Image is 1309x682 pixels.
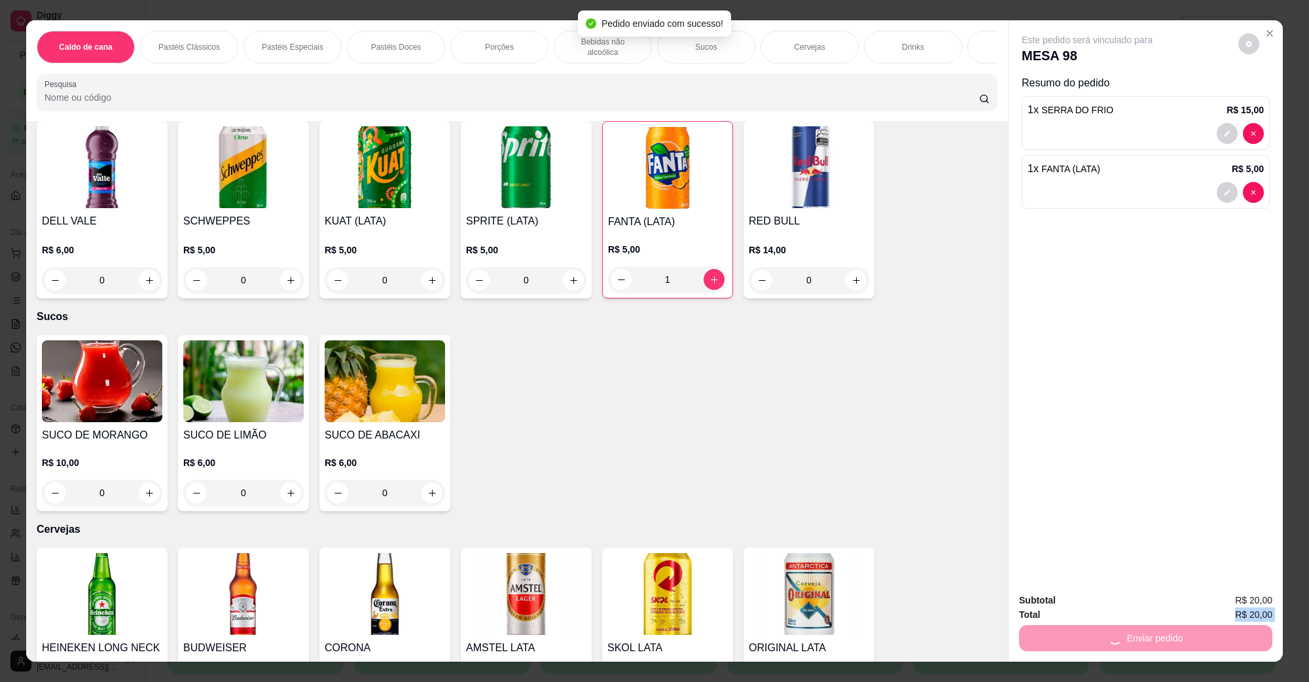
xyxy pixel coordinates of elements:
strong: Subtotal [1019,595,1056,605]
img: product-image [183,340,304,422]
h4: KUAT (LATA) [325,213,445,229]
p: Bebidas não alcoólica [565,37,641,58]
img: product-image [183,126,304,208]
h4: SUCO DE ABACAXI [325,427,445,443]
h4: DELL VALE [42,213,162,229]
p: Pastéis Doces [371,42,421,52]
input: Pesquisa [45,91,979,104]
button: decrease-product-quantity [327,270,348,291]
img: product-image [42,553,162,635]
button: increase-product-quantity [563,270,584,291]
span: SERRA DO FRIO [1041,105,1113,115]
p: R$ 6,00 [325,456,445,469]
p: R$ 14,00 [749,243,869,257]
p: R$ 6,00 [42,243,162,257]
button: increase-product-quantity [704,269,725,290]
h4: SKOL LATA [607,640,728,656]
p: R$ 10,00 [42,456,162,469]
span: Pedido enviado com sucesso! [601,18,723,29]
h4: FANTA (LATA) [608,214,727,230]
button: increase-product-quantity [421,482,442,503]
h4: SCHWEPPES [183,213,304,229]
h4: SPRITE (LATA) [466,213,586,229]
button: decrease-product-quantity [1217,182,1238,203]
img: product-image [325,553,445,635]
button: increase-product-quantity [139,270,160,291]
p: R$ 5,00 [608,243,727,256]
h4: AMSTEL LATA [466,640,586,656]
span: R$ 20,00 [1235,607,1272,622]
p: R$ 15,00 [1227,103,1264,117]
button: increase-product-quantity [421,270,442,291]
p: Sucos [695,42,717,52]
button: increase-product-quantity [280,270,301,291]
p: Pastéis Clássicos [158,42,220,52]
p: R$ 6,00 [183,456,304,469]
button: decrease-product-quantity [1217,123,1238,144]
p: Cervejas [794,42,825,52]
h4: SUCO DE LIMÃO [183,427,304,443]
p: Resumo do pedido [1022,75,1270,91]
h4: CORONA [325,640,445,656]
span: FANTA (LATA) [1041,164,1100,174]
label: Pesquisa [45,79,81,90]
button: increase-product-quantity [139,482,160,503]
img: product-image [325,340,445,422]
h4: RED BULL [749,213,869,229]
p: Cervejas [37,522,997,537]
h4: BUDWEISER [183,640,304,656]
img: product-image [749,553,869,635]
p: Caldo de cana [59,42,112,52]
button: increase-product-quantity [280,482,301,503]
button: decrease-product-quantity [327,482,348,503]
button: decrease-product-quantity [186,270,207,291]
span: check-circle [586,18,596,29]
strong: Total [1019,609,1040,620]
p: Porções [485,42,514,52]
img: product-image [749,126,869,208]
img: product-image [607,553,728,635]
p: Drinks [902,42,924,52]
h4: ORIGINAL LATA [749,640,869,656]
button: decrease-product-quantity [1243,123,1264,144]
img: product-image [466,126,586,208]
p: R$ 5,00 [325,243,445,257]
button: decrease-product-quantity [751,270,772,291]
button: decrease-product-quantity [1238,33,1259,54]
button: decrease-product-quantity [1243,182,1264,203]
span: R$ 20,00 [1235,593,1272,607]
button: increase-product-quantity [846,270,867,291]
button: Close [1259,23,1280,44]
button: decrease-product-quantity [611,269,632,290]
img: product-image [325,126,445,208]
img: product-image [608,127,727,209]
h4: HEINEKEN LONG NECK [42,640,162,656]
button: decrease-product-quantity [45,482,65,503]
p: R$ 5,00 [183,243,304,257]
button: decrease-product-quantity [45,270,65,291]
p: R$ 5,00 [1232,162,1264,175]
p: R$ 5,00 [466,243,586,257]
img: product-image [466,553,586,635]
p: Este pedido será vinculado para [1022,33,1153,46]
p: MESA 98 [1022,46,1153,65]
button: decrease-product-quantity [186,482,207,503]
h4: SUCO DE MORANGO [42,427,162,443]
p: Sucos [37,309,997,325]
p: 1 x [1028,161,1100,177]
img: product-image [183,553,304,635]
p: Pastéis Especiais [262,42,323,52]
p: 1 x [1028,102,1113,118]
img: product-image [42,340,162,422]
img: product-image [42,126,162,208]
button: decrease-product-quantity [469,270,490,291]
